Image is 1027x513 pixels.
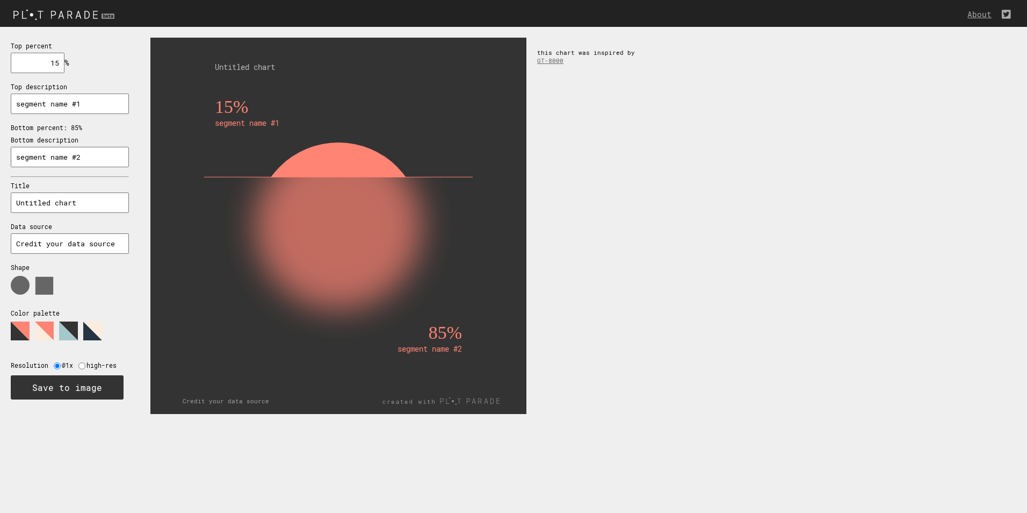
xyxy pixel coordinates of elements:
[537,56,563,65] a: GT-8000
[215,62,275,72] text: Untitled chart
[526,38,655,75] div: this chart was inspired by
[86,361,122,369] label: high-res
[429,323,462,343] text: 85%
[62,361,78,369] label: @1x
[11,375,124,400] button: Save to image
[215,97,248,117] text: 15%
[11,182,129,190] p: Title
[11,124,129,132] p: Bottom percent: 85%
[215,118,279,128] text: segment name #1
[397,344,462,354] text: segment name #2
[11,136,129,144] p: Bottom description
[967,9,997,19] a: About
[183,397,269,405] text: Credit your data source
[11,42,129,50] p: Top percent
[11,263,129,272] p: Shape
[11,223,129,231] p: Data source
[11,309,129,317] p: Color palette
[11,361,54,369] label: Resolution
[11,83,129,91] p: Top description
